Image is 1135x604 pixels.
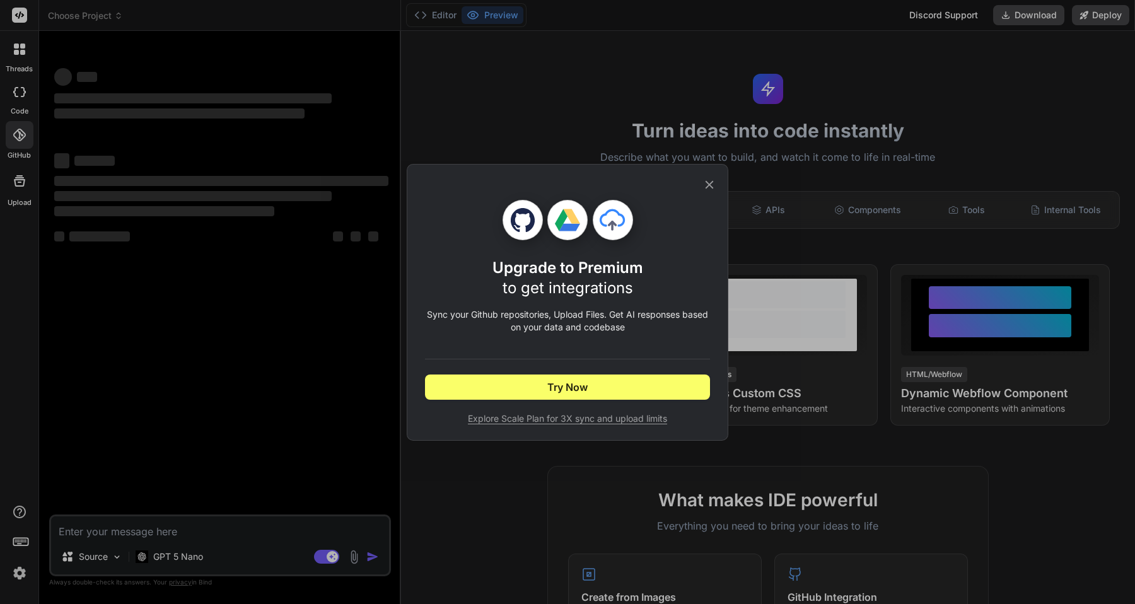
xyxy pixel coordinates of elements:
h1: Upgrade to Premium [492,258,643,298]
span: Explore Scale Plan for 3X sync and upload limits [425,412,710,425]
span: to get integrations [503,279,633,297]
p: Sync your Github repositories, Upload Files. Get AI responses based on your data and codebase [425,308,710,334]
span: Try Now [547,380,588,395]
button: Try Now [425,375,710,400]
